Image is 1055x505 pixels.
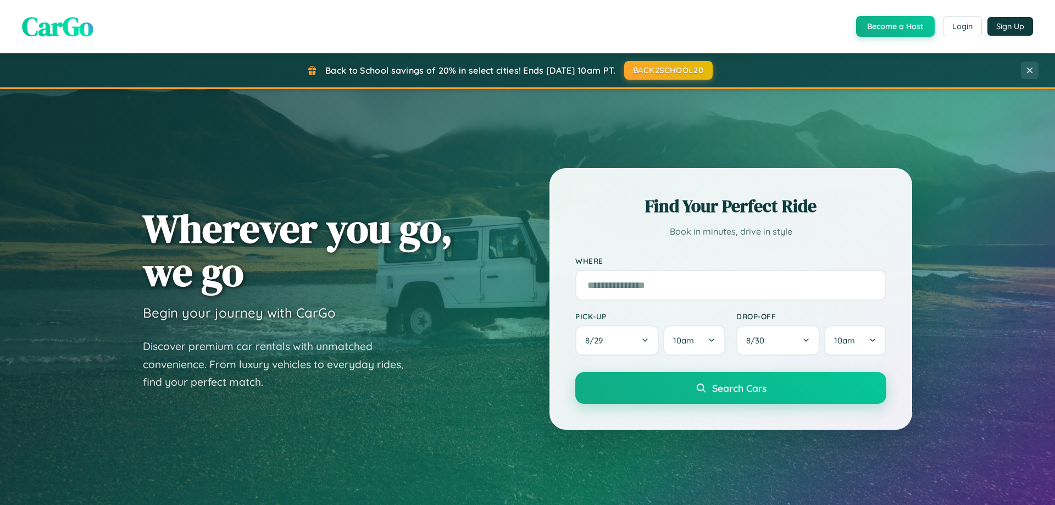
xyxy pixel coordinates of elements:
button: Become a Host [856,16,935,37]
button: 8/29 [575,325,659,356]
button: BACK2SCHOOL20 [624,61,713,80]
span: Back to School savings of 20% in select cities! Ends [DATE] 10am PT. [325,65,615,76]
p: Book in minutes, drive in style [575,224,886,240]
button: 8/30 [736,325,820,356]
label: Drop-off [736,312,886,321]
button: 10am [824,325,886,356]
button: Sign Up [987,17,1033,36]
span: 8 / 30 [746,335,770,346]
label: Pick-up [575,312,725,321]
span: 8 / 29 [585,335,608,346]
span: 10am [673,335,694,346]
button: Login [943,16,982,36]
span: 10am [834,335,855,346]
h3: Begin your journey with CarGo [143,304,336,321]
p: Discover premium car rentals with unmatched convenience. From luxury vehicles to everyday rides, ... [143,337,418,391]
h1: Wherever you go, we go [143,207,453,293]
button: 10am [663,325,725,356]
span: CarGo [22,8,93,45]
h2: Find Your Perfect Ride [575,194,886,218]
button: Search Cars [575,372,886,404]
span: Search Cars [712,382,767,394]
label: Where [575,256,886,265]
